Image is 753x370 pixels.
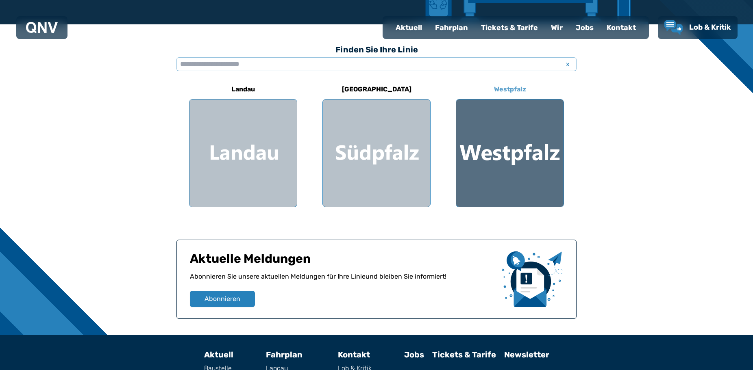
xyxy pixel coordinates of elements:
[562,59,573,69] span: x
[404,350,424,359] a: Jobs
[338,350,370,359] a: Kontakt
[491,83,529,96] h6: Westpfalz
[189,80,297,207] a: Landau Region Landau
[389,17,429,38] a: Aktuell
[176,41,577,58] h3: Finden Sie Ihre Linie
[456,80,564,207] a: Westpfalz Region Westpfalz
[502,251,563,307] img: newsletter
[504,350,549,359] a: Newsletter
[190,251,496,272] h1: Aktuelle Meldungen
[26,19,58,36] a: QNV Logo
[26,22,58,33] img: QNV Logo
[544,17,569,38] a: Wir
[266,350,303,359] a: Fahrplan
[322,80,431,207] a: [GEOGRAPHIC_DATA] Region Südpfalz
[474,17,544,38] a: Tickets & Tarife
[190,272,496,291] p: Abonnieren Sie unsere aktuellen Meldungen für Ihre Linie und bleiben Sie informiert!
[569,17,600,38] a: Jobs
[228,83,258,96] h6: Landau
[689,23,731,32] span: Lob & Kritik
[190,291,255,307] button: Abonnieren
[600,17,642,38] a: Kontakt
[432,350,496,359] a: Tickets & Tarife
[429,17,474,38] a: Fahrplan
[664,20,731,35] a: Lob & Kritik
[204,350,233,359] a: Aktuell
[339,83,415,96] h6: [GEOGRAPHIC_DATA]
[205,294,240,304] span: Abonnieren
